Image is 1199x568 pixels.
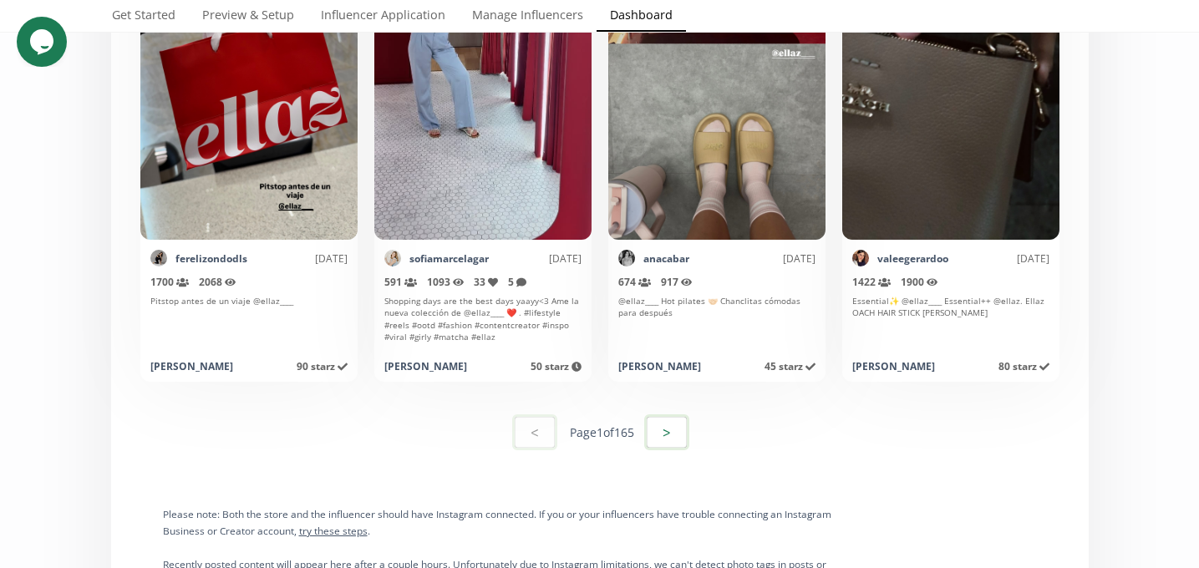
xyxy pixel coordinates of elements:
span: 1700 [150,275,189,289]
div: Pitstop antes de un viaje @ellaz____ [150,295,348,349]
button: > [644,414,689,450]
div: [DATE] [948,251,1049,266]
div: Essential✨ @ellaz____ Essential++ @ellaz. Ellaz OACH HAIR STICK [PERSON_NAME] [852,295,1049,349]
span: 2068 [199,275,236,289]
span: 50 starz [531,359,582,373]
img: 501929048_18503865886038613_9055071455387863222_n.jpg [384,250,401,266]
div: [DATE] [489,251,582,266]
span: 80 starz [998,359,1049,373]
span: 591 [384,275,417,289]
span: 1900 [901,275,938,289]
div: [PERSON_NAME] [384,359,467,373]
img: 503042650_18509479504061615_7750831166632322707_n.jpg [618,250,635,266]
a: valeegerardoo [877,251,948,266]
a: anacabar [643,251,689,266]
div: [PERSON_NAME] [618,359,701,373]
span: 90 starz [297,359,348,373]
span: 1093 [427,275,465,289]
div: [PERSON_NAME] [852,359,935,373]
span: 33 [474,275,498,289]
a: ferelizondodls [175,251,247,266]
a: sofiamarcelagar [409,251,489,266]
div: [DATE] [689,251,815,266]
div: Shopping days are the best days yaayy<3 Ame la nueva colección de @ellaz____ ❤️ . #lifestyle #ree... [384,295,582,349]
iframe: chat widget [17,17,70,67]
small: Please note: Both the store and the influencer should have Instagram connected. If you or your in... [163,507,831,537]
img: 518674458_18520087678028684_2891133303428514993_n.jpg [852,250,869,266]
a: try these steps [299,524,368,537]
button: < [512,414,557,450]
span: 674 [618,275,651,289]
div: [PERSON_NAME] [150,359,233,373]
span: 917 [661,275,693,289]
span: 45 starz [765,359,815,373]
span: 5 [508,275,526,289]
div: Page 1 of 165 [570,424,634,441]
span: 1422 [852,275,891,289]
img: 465943312_1618120882461689_6498495784217176849_n.jpg [150,250,167,266]
div: [DATE] [247,251,348,266]
div: @ellaz____ Hot pilates 🤝🏻 Chanclitas cómodas para después [618,295,815,349]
